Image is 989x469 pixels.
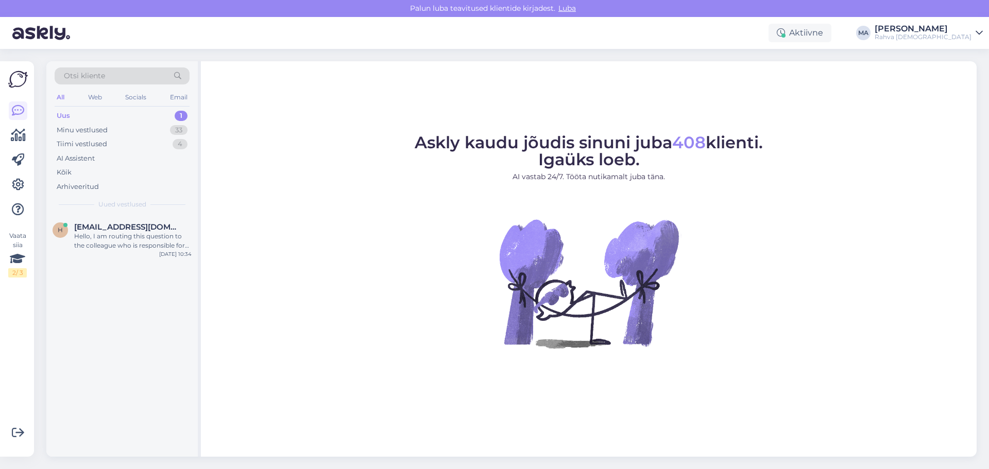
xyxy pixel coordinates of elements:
[8,268,27,277] div: 2 / 3
[875,25,983,41] a: [PERSON_NAME]Rahva [DEMOGRAPHIC_DATA]
[57,167,72,178] div: Kõik
[415,132,763,169] span: Askly kaudu jõudis sinuni juba klienti. Igaüks loeb.
[86,91,104,104] div: Web
[58,226,63,234] span: h
[159,250,192,258] div: [DATE] 10:34
[57,111,70,121] div: Uus
[856,26,871,40] div: MA
[74,222,181,232] span: hak123@gmail.com
[175,111,187,121] div: 1
[170,125,187,135] div: 33
[55,91,66,104] div: All
[74,232,192,250] div: Hello, I am routing this question to the colleague who is responsible for this topic. The reply m...
[875,25,971,33] div: [PERSON_NAME]
[57,139,107,149] div: Tiimi vestlused
[57,153,95,164] div: AI Assistent
[672,132,706,152] span: 408
[98,200,146,209] span: Uued vestlused
[555,4,579,13] span: Luba
[8,70,28,89] img: Askly Logo
[769,24,831,42] div: Aktiivne
[875,33,971,41] div: Rahva [DEMOGRAPHIC_DATA]
[8,231,27,277] div: Vaata siia
[496,190,681,376] img: No Chat active
[168,91,190,104] div: Email
[173,139,187,149] div: 4
[57,182,99,192] div: Arhiveeritud
[123,91,148,104] div: Socials
[415,171,763,182] p: AI vastab 24/7. Tööta nutikamalt juba täna.
[57,125,108,135] div: Minu vestlused
[64,71,105,81] span: Otsi kliente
